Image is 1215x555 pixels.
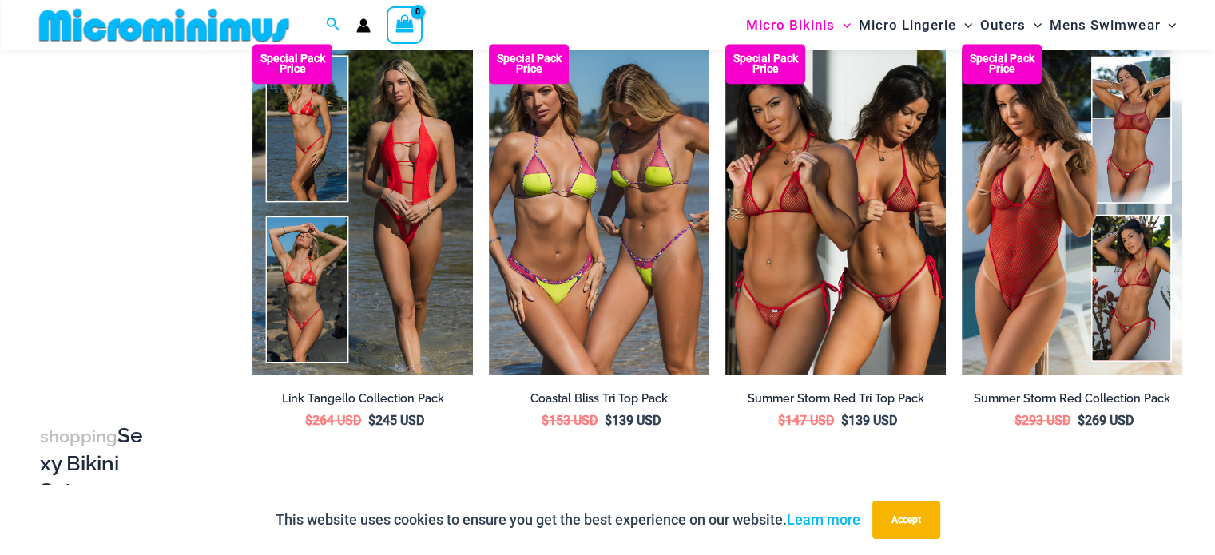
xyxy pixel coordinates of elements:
[841,413,897,428] bdi: 139 USD
[855,5,976,46] a: Micro LingerieMenu ToggleMenu Toggle
[1160,5,1176,46] span: Menu Toggle
[252,391,473,412] a: Link Tangello Collection Pack
[489,54,569,74] b: Special Pack Price
[859,5,956,46] span: Micro Lingerie
[356,18,371,33] a: Account icon link
[489,391,709,406] h2: Coastal Bliss Tri Top Pack
[40,422,148,504] h3: Sexy Bikini Sets
[305,413,361,428] bdi: 264 USD
[1078,413,1134,428] bdi: 269 USD
[252,44,473,375] a: Collection Pack Collection Pack BCollection Pack B
[1014,413,1070,428] bdi: 293 USD
[40,54,184,373] iframe: TrustedSite Certified
[725,391,946,412] a: Summer Storm Red Tri Top Pack
[962,54,1042,74] b: Special Pack Price
[778,413,785,428] span: $
[1014,413,1022,428] span: $
[489,44,709,375] a: Coastal Bliss Leopard Sunset Tri Top Pack Coastal Bliss Leopard Sunset Tri Top Pack BCoastal Blis...
[962,44,1182,375] a: Summer Storm Red Collection Pack F Summer Storm Red Collection Pack BSummer Storm Red Collection ...
[725,391,946,406] h2: Summer Storm Red Tri Top Pack
[305,413,312,428] span: $
[252,391,473,406] h2: Link Tangello Collection Pack
[962,44,1182,375] img: Summer Storm Red Collection Pack F
[1050,5,1160,46] span: Mens Swimwear
[1046,5,1180,46] a: Mens SwimwearMenu ToggleMenu Toggle
[835,5,851,46] span: Menu Toggle
[980,5,1026,46] span: Outers
[252,44,473,375] img: Collection Pack
[33,7,296,43] img: MM SHOP LOGO FLAT
[489,391,709,412] a: Coastal Bliss Tri Top Pack
[368,413,375,428] span: $
[605,413,661,428] bdi: 139 USD
[489,44,709,375] img: Coastal Bliss Leopard Sunset Tri Top Pack
[725,44,946,375] a: Summer Storm Red Tri Top Pack F Summer Storm Red Tri Top Pack BSummer Storm Red Tri Top Pack B
[956,5,972,46] span: Menu Toggle
[725,54,805,74] b: Special Pack Price
[841,413,848,428] span: $
[326,15,340,35] a: Search icon link
[368,413,424,428] bdi: 245 USD
[276,508,860,532] p: This website uses cookies to ensure you get the best experience on our website.
[1026,5,1042,46] span: Menu Toggle
[1078,413,1085,428] span: $
[40,426,117,446] span: shopping
[746,5,835,46] span: Micro Bikinis
[742,5,855,46] a: Micro BikinisMenu ToggleMenu Toggle
[740,2,1183,48] nav: Site Navigation
[252,54,332,74] b: Special Pack Price
[725,44,946,375] img: Summer Storm Red Tri Top Pack F
[872,501,940,539] button: Accept
[962,391,1182,406] h2: Summer Storm Red Collection Pack
[976,5,1046,46] a: OutersMenu ToggleMenu Toggle
[387,6,423,43] a: View Shopping Cart, empty
[787,511,860,528] a: Learn more
[542,413,549,428] span: $
[605,413,612,428] span: $
[962,391,1182,412] a: Summer Storm Red Collection Pack
[542,413,598,428] bdi: 153 USD
[778,413,834,428] bdi: 147 USD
